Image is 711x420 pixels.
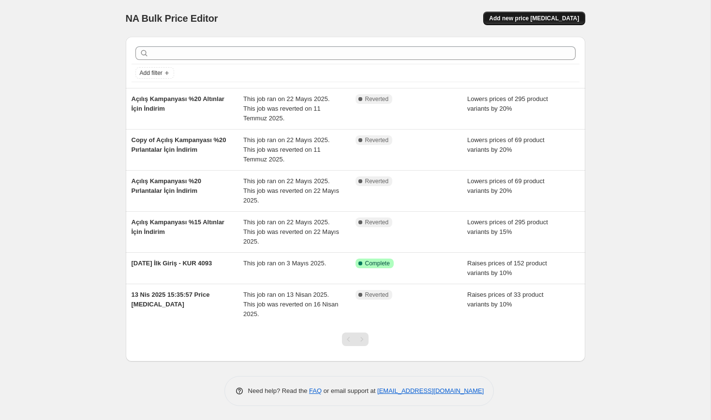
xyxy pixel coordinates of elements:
[243,136,330,163] span: This job ran on 22 Mayıs 2025. This job was reverted on 11 Temmuz 2025.
[132,136,226,153] span: Copy of Açılış Kampanyası %20 Pırlantalar İçin İndirim
[132,260,212,267] span: [DATE] İlk Giriş - KUR 4093
[243,260,326,267] span: This job ran on 3 Mayıs 2025.
[467,260,547,276] span: Raises prices of 152 product variants by 10%
[132,218,224,235] span: Açılış Kampanyası %15 Altınlar İçin İndirim
[467,218,548,235] span: Lowers prices of 295 product variants by 15%
[365,95,389,103] span: Reverted
[243,177,339,204] span: This job ran on 22 Mayıs 2025. This job was reverted on 22 Mayıs 2025.
[483,12,585,25] button: Add new price [MEDICAL_DATA]
[243,218,339,245] span: This job ran on 22 Mayıs 2025. This job was reverted on 22 Mayıs 2025.
[467,95,548,112] span: Lowers prices of 295 product variants by 20%
[132,177,202,194] span: Açılış Kampanyası %20 Pırlantalar İçin İndirim
[365,291,389,299] span: Reverted
[322,387,377,394] span: or email support at
[365,136,389,144] span: Reverted
[132,95,224,112] span: Açılış Kampanyası %20 Altınlar İçin İndirim
[467,136,545,153] span: Lowers prices of 69 product variants by 20%
[248,387,310,394] span: Need help? Read the
[365,177,389,185] span: Reverted
[467,291,544,308] span: Raises prices of 33 product variants by 10%
[140,69,163,77] span: Add filter
[365,260,390,267] span: Complete
[467,177,545,194] span: Lowers prices of 69 product variants by 20%
[342,333,369,346] nav: Pagination
[309,387,322,394] a: FAQ
[377,387,484,394] a: [EMAIL_ADDRESS][DOMAIN_NAME]
[132,291,210,308] span: 13 Nis 2025 15:35:57 Price [MEDICAL_DATA]
[489,14,579,22] span: Add new price [MEDICAL_DATA]
[243,95,330,122] span: This job ran on 22 Mayıs 2025. This job was reverted on 11 Temmuz 2025.
[135,67,174,79] button: Add filter
[243,291,339,318] span: This job ran on 13 Nisan 2025. This job was reverted on 16 Nisan 2025.
[126,13,218,24] span: NA Bulk Price Editor
[365,218,389,226] span: Reverted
